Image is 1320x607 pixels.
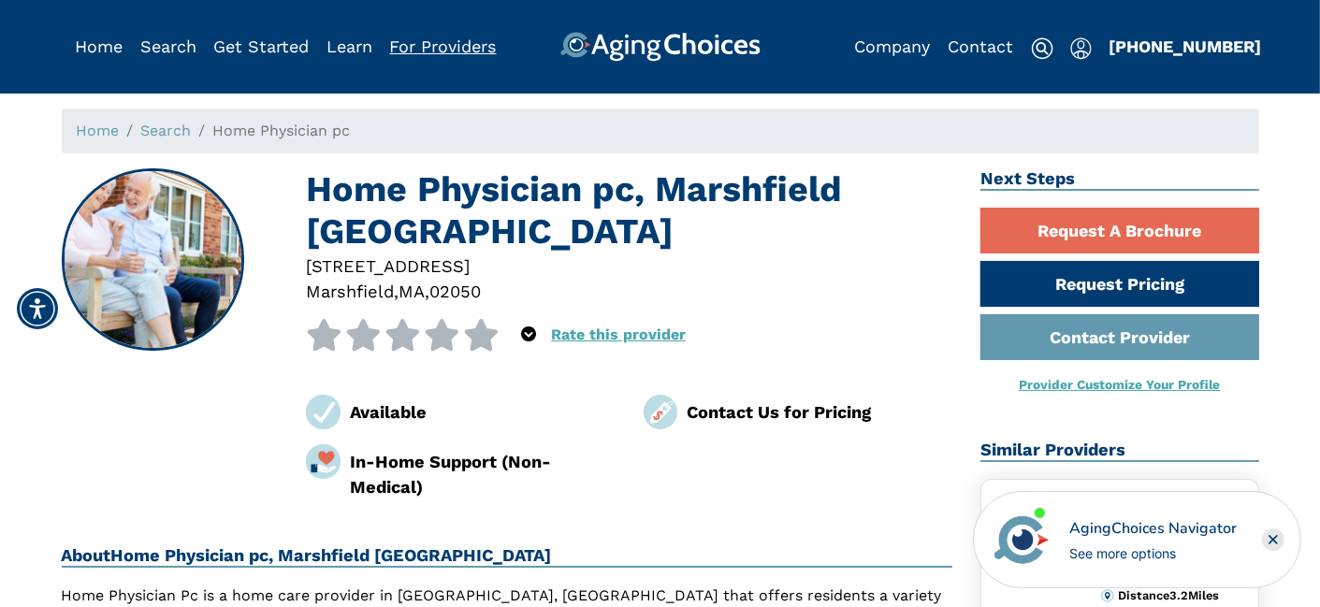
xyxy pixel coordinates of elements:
div: [STREET_ADDRESS] [306,253,952,279]
div: Accessibility Menu [17,288,58,329]
img: AgingChoices [559,32,760,62]
a: Request A Brochure [980,208,1259,253]
span: , [394,282,399,301]
div: Contact Us for Pricing [687,399,952,425]
a: Contact Provider [980,314,1259,360]
img: search-icon.svg [1031,37,1053,60]
div: 02050 [429,279,481,304]
a: For Providers [390,36,497,56]
h2: Similar Providers [980,440,1259,462]
a: [PHONE_NUMBER] [1110,36,1262,56]
img: avatar [990,508,1053,571]
div: Popover trigger [1070,32,1092,62]
a: Get Started [214,36,310,56]
a: Provider Customize Your Profile [1019,377,1220,392]
span: MA [399,282,425,301]
div: See more options [1069,543,1237,563]
img: user-icon.svg [1070,37,1092,60]
div: AgingChoices Navigator [1069,517,1237,540]
h2: About Home Physician pc, Marshfield [GEOGRAPHIC_DATA] [62,545,953,568]
h2: Next Steps [980,168,1259,191]
span: Marshfield [306,282,394,301]
div: In-Home Support (Non-Medical) [350,449,616,500]
div: Popover trigger [140,32,196,62]
a: Search [141,122,192,139]
a: Home [76,36,123,56]
img: Home Physician pc, Marshfield MA [63,170,242,350]
a: Learn [326,36,372,56]
h1: Home Physician pc, Marshfield [GEOGRAPHIC_DATA] [306,168,952,253]
a: Contact [948,36,1013,56]
div: Available [350,399,616,425]
a: Search [140,36,196,56]
a: Company [855,36,931,56]
a: Home [77,122,120,139]
nav: breadcrumb [62,108,1259,153]
a: Request Pricing [980,261,1259,307]
span: Home Physician pc [213,122,351,139]
img: distance.svg [1101,589,1114,602]
div: Distance 3.2 Miles [1118,589,1250,602]
div: Close [1262,528,1284,551]
span: , [425,282,429,301]
div: Popover trigger [521,319,536,351]
a: Rate this provider [551,325,686,343]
